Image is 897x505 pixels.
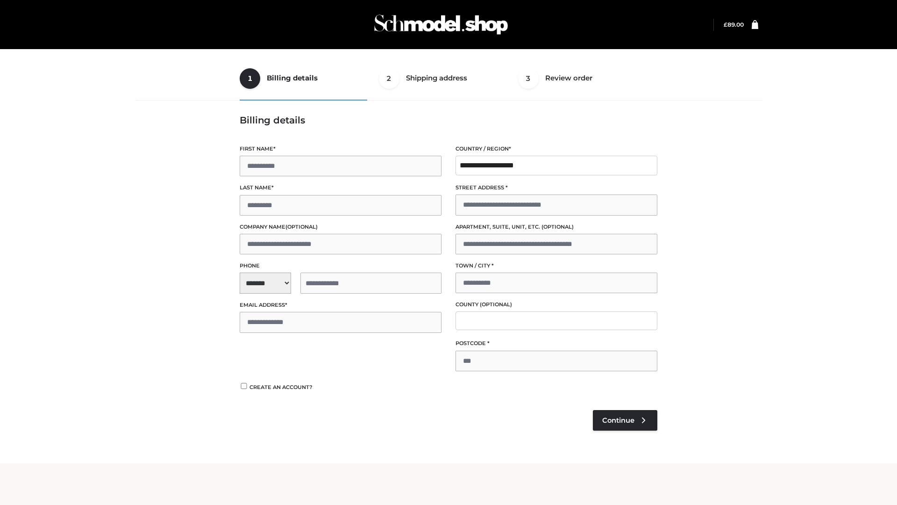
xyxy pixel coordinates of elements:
[602,416,634,425] span: Continue
[724,21,744,28] a: £89.00
[456,223,657,231] label: Apartment, suite, unit, etc.
[724,21,744,28] bdi: 89.00
[480,301,512,308] span: (optional)
[285,224,318,230] span: (optional)
[456,339,657,348] label: Postcode
[240,223,441,231] label: Company name
[456,144,657,153] label: Country / Region
[240,261,441,270] label: Phone
[249,384,313,390] span: Create an account?
[240,115,657,126] h3: Billing details
[724,21,727,28] span: £
[240,144,441,153] label: First name
[593,410,657,431] a: Continue
[456,300,657,309] label: County
[240,383,248,389] input: Create an account?
[541,224,574,230] span: (optional)
[456,183,657,192] label: Street address
[240,183,441,192] label: Last name
[456,261,657,270] label: Town / City
[371,6,511,43] img: Schmodel Admin 964
[240,301,441,310] label: Email address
